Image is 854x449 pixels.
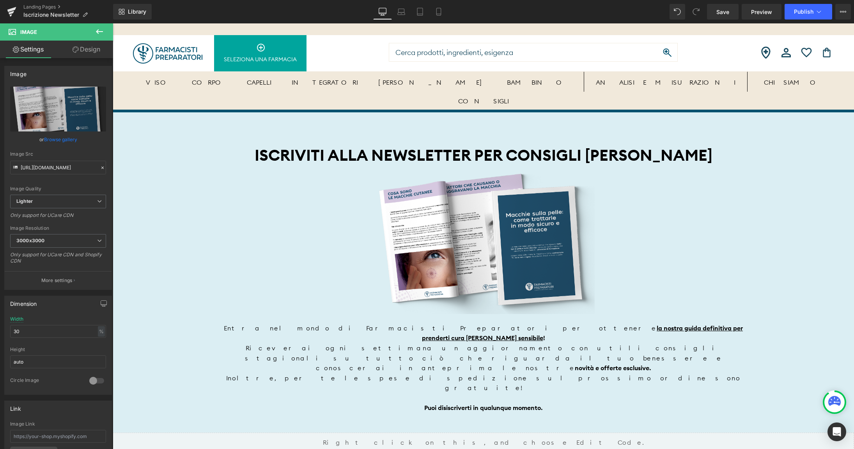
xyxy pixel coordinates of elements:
[411,4,429,20] a: Tablet
[10,347,106,352] div: Height
[716,8,729,16] span: Save
[647,49,712,69] a: CHI SIAMO
[688,4,704,20] button: Redo
[20,29,37,35] span: Image
[41,277,73,284] p: More settings
[835,4,851,20] button: More
[10,325,106,338] input: auto
[10,161,106,174] input: Link
[75,49,118,69] a: CORPO
[390,49,459,69] a: BAMBINO
[10,252,106,269] div: Only support for UCare CDN and Shopify CDN
[10,401,21,412] div: Link
[8,48,734,86] ul: primary
[44,133,77,146] a: Browse gallery
[751,8,772,16] span: Preview
[276,20,565,38] input: Ricerca sul sito
[827,422,846,441] div: Open Intercom Messenger
[10,66,27,77] div: Image
[10,225,106,231] div: Image Resolution
[462,341,538,348] strong: novità e offerte esclusive.
[175,49,249,69] a: INTEGRATORI
[113,4,152,20] a: New Library
[10,421,106,427] div: Image Link
[16,198,33,204] b: Lighter
[128,8,146,15] span: Library
[101,12,194,48] a: Seleziona una farmacia
[10,296,37,307] div: Dimension
[29,49,63,69] a: VISO
[97,298,644,409] div: Entra nel mondo di Farmacisti Preparatori per ottenere
[10,355,106,368] input: auto
[10,316,23,322] div: Width
[10,186,106,192] div: Image Quality
[785,4,832,20] button: Publish
[97,320,644,390] div: Riceverai ogni settimana un aggiornamento con utili consigli stagionali su tutto ciò che riguarda...
[5,271,112,289] button: More settings
[10,377,82,385] div: Circle Image
[429,4,448,20] a: Mobile
[262,49,378,69] a: [PERSON_NAME]
[742,4,781,20] a: Preview
[23,4,113,10] a: Landing Pages
[670,4,685,20] button: Undo
[10,430,106,443] input: https://your-shop.myshopify.com
[10,212,106,224] div: Only support for UCare CDN
[130,49,163,69] a: CAPELLI
[111,32,184,40] p: Seleziona una farmacia
[16,238,44,243] b: 3000x3000
[97,350,644,390] div: Inoltre, per te le spese di spedizione sul prossimo ordine sono gratuite!
[98,326,105,337] div: %
[312,380,430,388] strong: Puoi disiscriverti in qualunque momento.
[342,68,400,87] a: CONSIGLI
[10,151,106,157] div: Image Src
[142,122,600,142] b: ISCRIVITI ALLA NEWSLETTER PER CONSIGLI [PERSON_NAME]
[373,4,392,20] a: Desktop
[392,4,411,20] a: Laptop
[10,135,106,144] div: or
[23,12,79,18] span: Iscrizione Newsletter
[794,9,813,15] span: Publish
[479,49,627,69] a: ANALISI E MISURAZIONI
[58,41,115,58] a: Design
